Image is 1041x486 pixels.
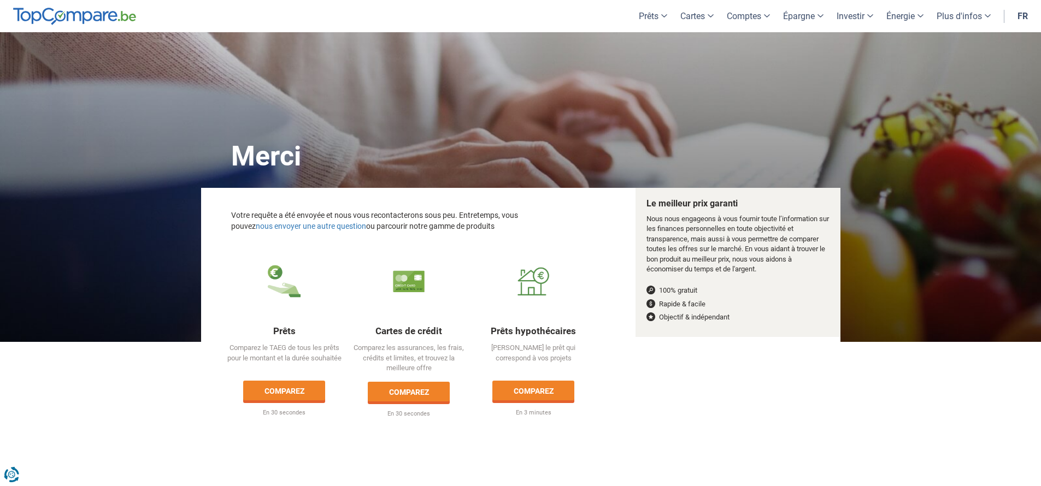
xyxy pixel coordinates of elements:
a: Prêts [273,325,296,336]
p: [PERSON_NAME] le prêt qui correspond à vos projets [472,343,595,372]
h4: Le meilleur prix garanti [646,199,830,209]
h1: Merci [209,114,832,188]
p: Comparez le TAEG de tous les prêts pour le montant et la durée souhaitée [223,343,346,372]
img: TopCompare [13,8,136,25]
p: Votre requête a été envoyée et nous vous recontacterons sous peu. Entretemps, vous pouvez ou parc... [231,210,547,232]
img: Cartes de crédit [392,265,425,298]
p: Comparez les assurances, les frais, crédits et limites, et trouvez la meilleure offre [348,343,470,374]
li: Rapide & facile [646,299,830,310]
img: Prêts [268,265,301,298]
a: Cartes de crédit [375,325,442,336]
img: Prêts hypothécaires [517,265,550,298]
a: Prêts hypothécaires [491,325,576,336]
p: En 30 secondes [223,408,346,417]
li: Objectif & indépendant [646,312,830,323]
li: 100% gratuit [646,286,830,296]
p: En 30 secondes [348,410,470,418]
a: Comparez [368,382,450,401]
a: Comparez [492,381,574,400]
a: nous envoyer une autre question [256,222,366,230]
p: Nous nous engageons à vous fournir toute l’information sur les finances personnelles en toute obj... [646,214,830,275]
p: En 3 minutes [472,408,595,417]
a: Comparez [243,381,325,400]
